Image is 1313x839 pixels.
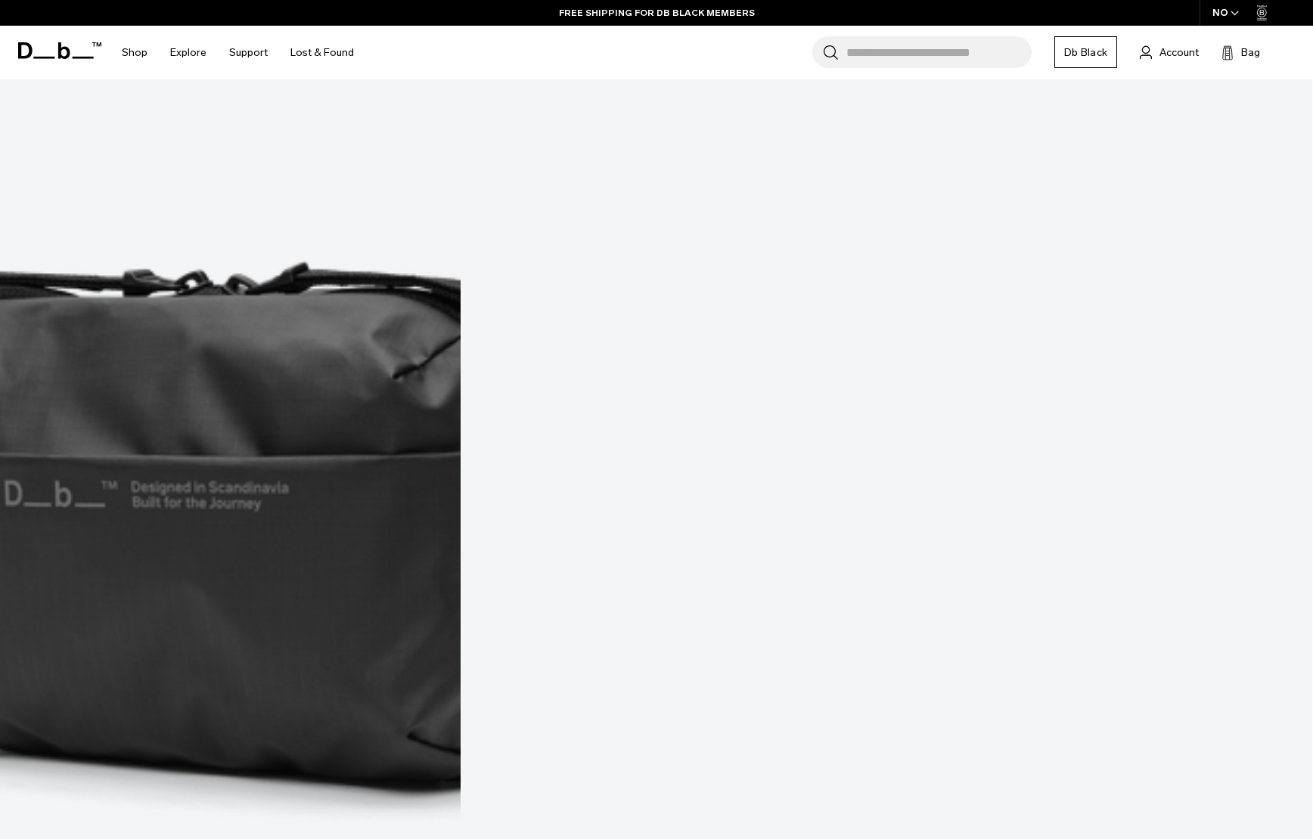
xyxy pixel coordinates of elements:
a: Lost & Found [290,26,354,79]
span: Account [1159,45,1199,60]
a: Support [229,26,268,79]
a: Account [1140,43,1199,61]
a: Shop [122,26,147,79]
a: Db Black [1054,36,1117,68]
span: Bag [1241,45,1260,60]
a: FREE SHIPPING FOR DB BLACK MEMBERS [559,6,755,20]
a: Explore [170,26,206,79]
nav: Main Navigation [110,26,365,79]
button: Bag [1221,43,1260,61]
